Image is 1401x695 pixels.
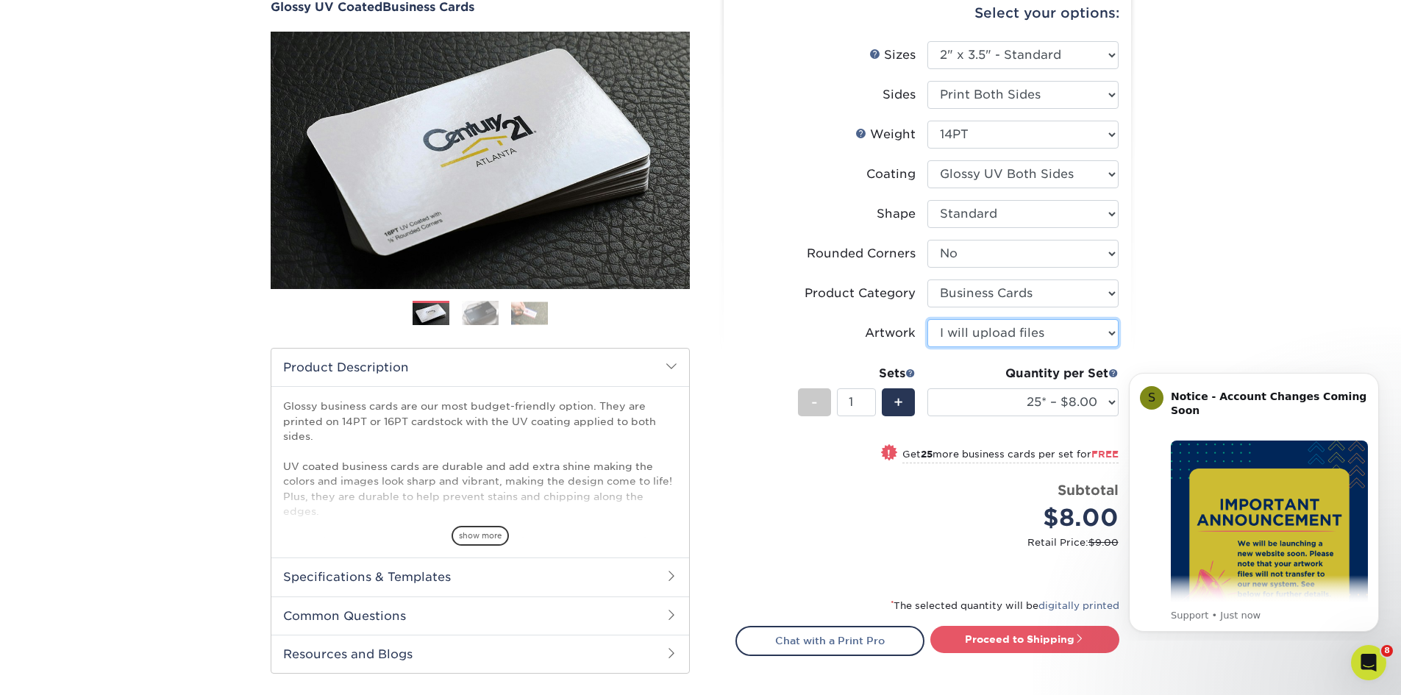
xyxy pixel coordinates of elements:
[511,302,548,324] img: Business Cards 03
[877,205,916,223] div: Shape
[807,245,916,263] div: Rounded Corners
[271,557,689,596] h2: Specifications & Templates
[283,399,677,594] p: Glossy business cards are our most budget-friendly option. They are printed on 14PT or 16PT cards...
[271,635,689,673] h2: Resources and Blogs
[1038,600,1119,611] a: digitally printed
[452,526,509,546] span: show more
[891,600,1119,611] small: The selected quantity will be
[930,626,1119,652] a: Proceed to Shipping
[902,449,1119,463] small: Get more business cards per set for
[921,449,933,460] strong: 25
[735,626,924,655] a: Chat with a Print Pro
[462,300,499,326] img: Business Cards 02
[894,391,903,413] span: +
[927,365,1119,382] div: Quantity per Set
[1381,645,1393,657] span: 8
[1091,449,1119,460] span: FREE
[865,324,916,342] div: Artwork
[413,296,449,332] img: Business Cards 01
[1107,360,1401,641] iframe: Intercom notifications message
[866,165,916,183] div: Coating
[1351,645,1386,680] iframe: Intercom live chat
[1088,537,1119,548] span: $9.00
[883,86,916,104] div: Sides
[805,285,916,302] div: Product Category
[1058,482,1119,498] strong: Subtotal
[811,391,818,413] span: -
[855,126,916,143] div: Weight
[938,500,1119,535] div: $8.00
[798,365,916,382] div: Sets
[271,596,689,635] h2: Common Questions
[887,446,891,461] span: !
[271,349,689,386] h2: Product Description
[869,46,916,64] div: Sizes
[747,535,1119,549] small: Retail Price:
